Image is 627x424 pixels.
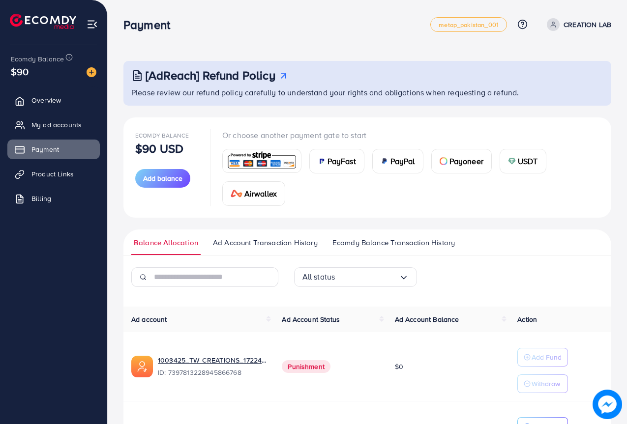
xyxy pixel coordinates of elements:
[158,355,266,378] div: <span class='underline'>1003425_TW CREATIONS_1722437620661</span></br>7397813228945866768
[318,157,326,165] img: card
[11,64,29,79] span: $90
[123,18,178,32] h3: Payment
[332,237,455,248] span: Ecomdy Balance Transaction History
[213,237,318,248] span: Ad Account Transaction History
[302,269,335,284] span: All status
[31,169,74,179] span: Product Links
[439,22,499,28] span: metap_pakistan_001
[282,314,340,324] span: Ad Account Status
[143,173,182,183] span: Add balance
[158,367,266,377] span: ID: 7397813228945866768
[31,95,61,105] span: Overview
[390,155,415,167] span: PayPal
[335,269,398,284] input: Search for option
[309,149,364,173] a: cardPayFast
[440,157,448,165] img: card
[517,374,568,393] button: Withdraw
[158,355,266,365] a: 1003425_TW CREATIONS_1722437620661
[31,120,82,130] span: My ad accounts
[31,144,59,154] span: Payment
[372,149,423,173] a: cardPayPal
[131,86,605,98] p: Please review our refund policy carefully to understand your rights and obligations when requesti...
[508,157,516,165] img: card
[222,129,599,141] p: Or choose another payment gate to start
[395,362,403,371] span: $0
[7,140,100,159] a: Payment
[226,150,298,171] img: card
[131,356,153,377] img: ic-ads-acc.e4c84228.svg
[500,149,546,173] a: cardUSDT
[135,131,189,140] span: Ecomdy Balance
[431,149,492,173] a: cardPayoneer
[11,54,64,64] span: Ecomdy Balance
[222,149,301,173] a: card
[430,17,507,32] a: metap_pakistan_001
[532,378,560,390] p: Withdraw
[7,164,100,184] a: Product Links
[294,267,417,287] div: Search for option
[564,19,611,30] p: CREATION LAB
[7,115,100,135] a: My ad accounts
[244,188,277,199] span: Airwallex
[135,142,183,154] p: $90 USD
[518,155,538,167] span: USDT
[134,237,198,248] span: Balance Allocation
[282,360,330,373] span: Punishment
[517,314,537,324] span: Action
[543,18,611,31] a: CREATION LAB
[135,169,190,188] button: Add balance
[31,194,51,203] span: Billing
[517,348,568,367] button: Add Fund
[7,90,100,110] a: Overview
[87,67,96,77] img: image
[7,189,100,208] a: Billing
[222,181,285,206] a: cardAirwallex
[381,157,388,165] img: card
[231,190,242,198] img: card
[131,314,167,324] span: Ad account
[593,390,622,419] img: image
[328,155,356,167] span: PayFast
[532,351,562,363] p: Add Fund
[449,155,483,167] span: Payoneer
[146,68,275,83] h3: [AdReach] Refund Policy
[87,19,98,30] img: menu
[395,314,459,324] span: Ad Account Balance
[10,14,76,29] img: logo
